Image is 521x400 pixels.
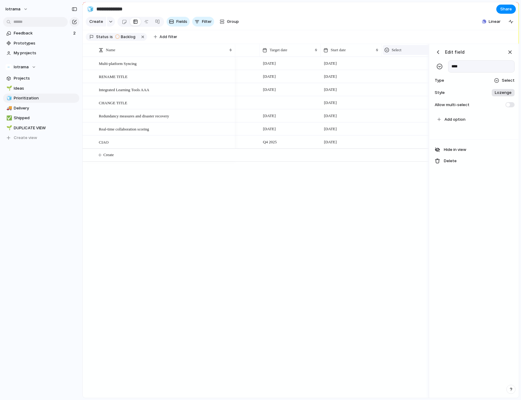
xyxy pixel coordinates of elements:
span: Linear [489,19,501,25]
button: 🌱 [5,85,12,91]
span: Type [433,77,447,84]
span: Allow multi-select [433,102,469,108]
span: 2 [73,30,77,36]
button: iotrama [3,4,31,14]
span: Select [502,77,515,84]
span: Shipped [14,115,77,121]
button: 🚚 [5,105,12,111]
div: 🚚 [6,105,11,112]
button: Linear [480,17,503,26]
span: Select [392,47,401,53]
button: Filter [192,17,214,27]
div: 🌱 [6,85,11,92]
a: 🚚Delivery [3,104,79,113]
span: CIAO [99,138,109,145]
span: CHANGE TITLE [99,99,127,106]
span: Create [103,152,114,158]
a: My projects [3,48,79,58]
span: [DATE] [322,60,338,67]
button: Backlog [113,34,139,40]
button: Share [496,5,516,14]
button: 🧊 [5,95,12,101]
span: [DATE] [261,112,277,120]
span: Delete [444,158,457,164]
span: Create view [14,135,37,141]
a: 🧊Prioritization [3,94,79,103]
span: [DATE] [261,60,277,67]
button: Delete [432,156,517,166]
button: Iotrama [3,62,79,72]
span: Redundancy measures and disaster recovery [99,112,169,119]
span: [DATE] [261,73,277,80]
span: Ideas [14,85,77,91]
button: Add filter [150,33,181,41]
div: 🌱 [6,124,11,131]
span: [DATE] [322,125,338,133]
a: 🌱DUPLICATE VIEW [3,123,79,133]
span: Iotrama [14,64,29,70]
button: Fields [167,17,190,27]
button: Group [217,17,242,27]
span: Prototypes [14,40,77,46]
button: is [109,34,114,40]
button: Hide in view [432,145,517,155]
div: 🧊 [87,5,94,13]
span: [DATE] [261,125,277,133]
span: Share [500,6,512,12]
button: Create view [3,133,79,142]
h3: Edit field [445,49,465,55]
span: RENAME TITLE [99,73,128,80]
button: Create [89,149,438,161]
span: is [110,34,113,40]
span: Style [433,90,447,96]
span: Status [96,34,109,40]
a: Feedback2 [3,29,79,38]
span: Add option [444,116,465,123]
span: Q4 2025 [261,138,278,146]
span: Target date [270,47,287,53]
span: Add filter [160,34,177,40]
span: Prioritization [14,95,77,101]
span: [DATE] [322,112,338,120]
span: Real-time collaboration scoring [99,125,149,132]
button: 🌱 [5,125,12,131]
span: [DATE] [322,138,338,146]
a: ✅Shipped [3,113,79,123]
span: Group [227,19,239,25]
span: Integrated Learning Tools AAA [99,86,149,93]
button: ✅ [5,115,12,121]
button: 🧊 [85,4,95,14]
span: Fields [176,19,187,25]
span: Multi-platform Syncing [99,60,137,67]
a: Projects [3,74,79,83]
span: iotrama [5,6,20,12]
span: Lozenge [495,90,512,96]
span: Start date [331,47,346,53]
button: Create [86,17,106,27]
span: Projects [14,75,77,81]
div: ✅ [6,115,11,122]
a: 🌱Ideas [3,84,79,93]
span: Delivery [14,105,77,111]
div: 🧊 [6,95,11,102]
button: Add option [435,114,515,125]
span: My projects [14,50,77,56]
a: Prototypes [3,39,79,48]
span: Filter [202,19,212,25]
span: DUPLICATE VIEW [14,125,77,131]
span: Hide in view [444,147,466,153]
span: [DATE] [322,73,338,80]
span: [DATE] [261,86,277,93]
span: [DATE] [322,99,338,106]
span: [DATE] [322,86,338,93]
span: Backlog [121,34,135,40]
span: Create [89,19,103,25]
span: Name [106,47,115,53]
span: Feedback [14,30,71,36]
